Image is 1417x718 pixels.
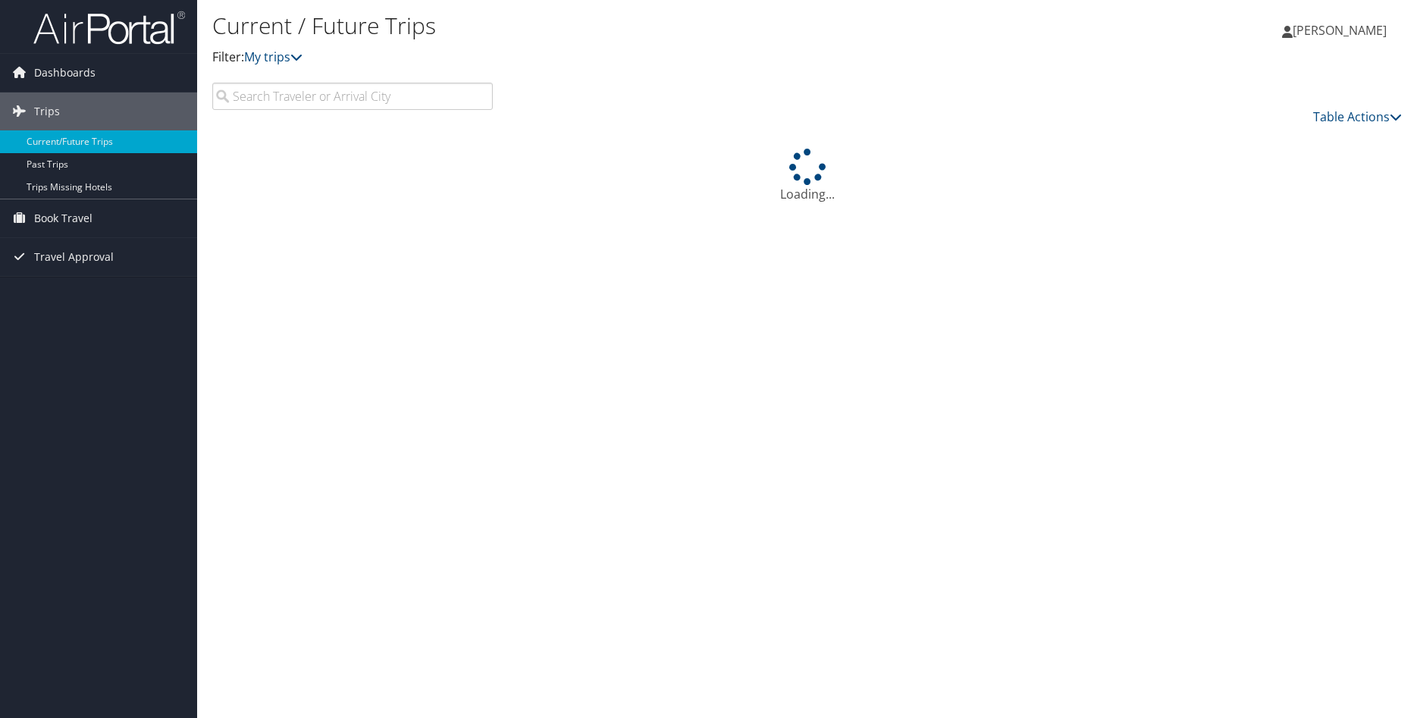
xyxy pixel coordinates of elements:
p: Filter: [212,48,1005,67]
input: Search Traveler or Arrival City [212,83,493,110]
span: [PERSON_NAME] [1293,22,1387,39]
a: [PERSON_NAME] [1282,8,1402,53]
span: Dashboards [34,54,96,92]
a: Table Actions [1313,108,1402,125]
span: Trips [34,92,60,130]
div: Loading... [212,149,1402,203]
span: Travel Approval [34,238,114,276]
img: airportal-logo.png [33,10,185,45]
span: Book Travel [34,199,92,237]
h1: Current / Future Trips [212,10,1005,42]
a: My trips [244,49,303,65]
